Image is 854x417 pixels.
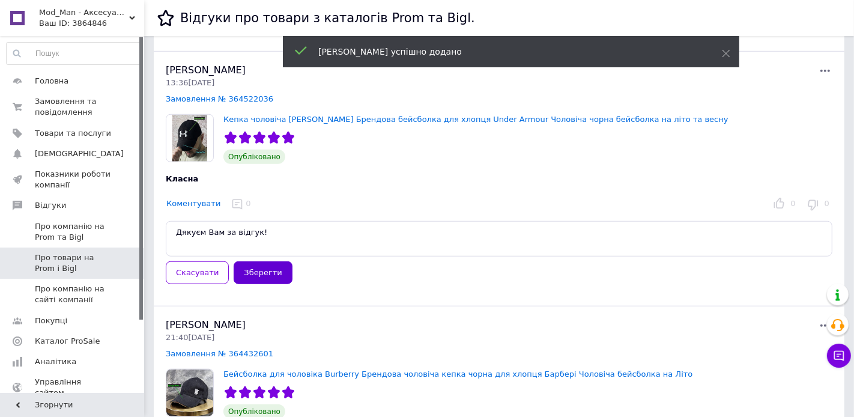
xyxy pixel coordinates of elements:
span: Каталог ProSale [35,336,100,347]
span: 13:36[DATE] [166,78,214,87]
img: Бейсболка для чоловіка Burberry Брендова чоловіча кепка чорна для хлопця Барбері Чоловіча бейсбол... [166,370,213,416]
span: Про товари на Prom і Bigl [35,252,111,274]
img: Кепка чоловіча Андер Армур Брендова бейсболка для хлопця Under Armour Чоловіча чорна бейсболка на... [166,115,213,162]
h1: Відгуки про товари з каталогів Prom та Bigl. [180,11,475,25]
span: Опубліковано [223,150,285,164]
span: Замовлення та повідомлення [35,96,111,118]
span: Mod_Man - Аксесуари для чоловіків! [39,7,129,18]
span: 21:40[DATE] [166,333,214,342]
input: Пошук [7,43,141,64]
span: Показники роботи компанії [35,169,111,190]
span: Управління сайтом [35,377,111,398]
span: Аналітика [35,356,76,367]
span: Відгуки [35,200,66,211]
span: [DEMOGRAPHIC_DATA] [35,148,124,159]
span: Класна [166,174,198,183]
div: Ваш ID: 3864846 [39,18,144,29]
span: Товари та послуги [35,128,111,139]
div: [PERSON_NAME] успішно додано [318,46,692,58]
button: Скасувати [166,261,229,285]
span: Про компанію на Prom та Bigl [35,221,111,243]
textarea: Дякуєм Вам за відгук! [166,221,832,257]
a: Замовлення № 364522036 [166,94,273,103]
button: Зберегти [234,261,292,285]
span: [PERSON_NAME] [166,64,246,76]
a: Замовлення № 364432601 [166,349,273,358]
span: [PERSON_NAME] [166,319,246,330]
a: Кепка чоловіча [PERSON_NAME] Брендова бейсболка для хлопця Under Armour Чоловіча чорна бейсболка ... [223,115,728,124]
span: Покупці [35,315,67,326]
span: Головна [35,76,68,87]
span: Про компанію на сайті компанії [35,284,111,305]
button: Чат з покупцем [827,344,851,368]
button: Коментувати [166,198,221,210]
a: Бейсболка для чоловіка Burberry Брендова чоловіча кепка чорна для хлопця Барбері Чоловіча бейсбол... [223,370,692,379]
